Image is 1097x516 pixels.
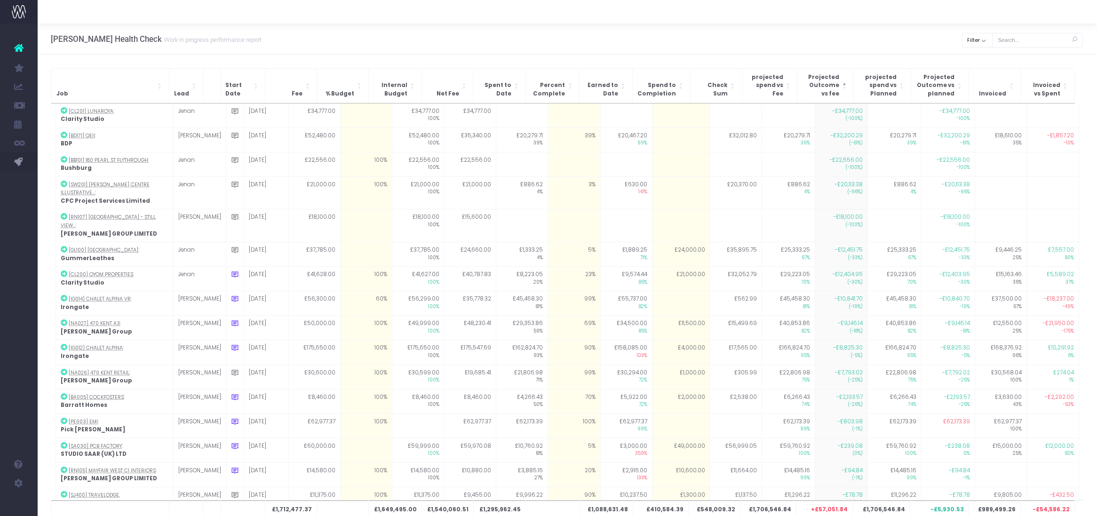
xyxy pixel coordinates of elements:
td: [PERSON_NAME] [174,389,226,413]
td: [DATE] [244,438,289,462]
td: £59,999.00 [392,438,445,462]
td: £20,467.20 [600,127,652,152]
td: £15,600.00 [444,209,496,242]
th: % Budget: Activate to sort: Activate to sort: Activate to sort [317,68,368,103]
td: [PERSON_NAME] [174,127,226,152]
span: 39% [767,140,810,147]
td: £175,650.00 [289,340,341,365]
span: Job [56,90,68,98]
td: £8,460.00 [289,389,341,413]
td: £34,777.00 [289,103,341,128]
td: £17,565.00 [710,340,762,365]
td: : [56,152,174,176]
span: (-100%) [820,222,863,229]
td: £15,499.69 [710,316,762,340]
td: £886.62 [762,176,815,209]
td: 99% [548,291,600,316]
span: Fee [292,90,302,98]
span: (-96%) [820,189,863,196]
span: -£32,200.29 [938,132,970,140]
td: £37,785.00 [392,242,445,267]
td: £29,353.86 [496,316,548,340]
span: % Budget [326,90,354,98]
span: -61% [926,140,970,147]
td: [DATE] [244,365,289,389]
th: Lead: Activate to sort: Activate to sort: Activate to sort [169,68,203,103]
td: 99% [548,365,600,389]
span: -100% [926,115,970,122]
td: : [56,413,174,438]
td: [DATE] [244,413,289,438]
td: £175,547.69 [444,340,496,365]
td: £22,806.98 [868,365,921,389]
span: Internal Budget [374,81,407,98]
td: £62,173.39 [868,413,921,438]
strong: CPC Project Services Limited [61,197,150,205]
td: £25,333.25 [762,242,815,267]
span: projected spend vs Fee [747,73,783,98]
td: £34,777.00 [392,103,445,128]
span: 100% [397,189,439,196]
th: Net Fee: Activate to sort: Activate to sort: Activate to sort [421,68,473,103]
td: £20,370.00 [710,176,762,209]
th: Invoiced: Activate to sort: Activate to sort: Activate to sort [969,68,1021,103]
td: 5% [548,438,600,462]
td: £45,458.30 [496,291,548,316]
th: Internal Budget: Activate to sort: Activate to sort: Activate to sort [368,68,421,103]
td: £562.99 [710,291,762,316]
td: [DATE] [244,267,289,291]
strong: GummerLeathes [61,254,114,262]
td: £24,000.00 [652,242,710,267]
td: £62,977.37 [289,413,341,438]
td: 100% [341,462,392,487]
td: 23% [548,267,600,291]
td: £34,777.00 [444,103,496,128]
td: [DATE] [244,462,289,487]
th: Percent Complete: Activate to sort: Activate to sort: Activate to sort [525,68,580,103]
td: £21,000.00 [392,176,445,209]
td: Jenan [174,242,226,267]
td: £20,279.71 [496,127,548,152]
th: Spent to Date: Activate to sort: Activate to sort: Activate to sort [473,68,525,103]
td: £10,600.00 [652,462,710,487]
td: : [56,438,174,462]
span: Percent Complete [531,81,565,98]
td: £21,806.98 [496,365,548,389]
td: £158,085.00 [600,340,652,365]
td: £886.62 [868,176,921,209]
span: 100% [397,115,439,122]
td: 100% [341,267,392,291]
span: -£12,451.75 [835,246,863,254]
img: images/default_profile_image.png [12,497,26,511]
td: £175,650.00 [392,340,445,365]
td: £40,853.86 [868,316,921,340]
th: projected spend vs Fee: Activate to sort: Activate to sort: Activate to sort [742,68,797,103]
span: -£20,113.38 [835,181,863,189]
td: £19,685.41 [444,365,496,389]
td: £50,000.00 [289,316,341,340]
strong: [PERSON_NAME] GROUP LIMITED [61,230,157,238]
span: -£20,113.38 [942,181,970,189]
td: £886.62 [496,176,548,209]
td: Jenan [174,152,226,176]
td: [DATE] [244,340,289,365]
td: £9,574.44 [600,267,652,291]
td: 100% [341,340,392,365]
td: £32,052.79 [710,267,762,291]
td: £3,000.00 [600,438,652,462]
td: £6,266.43 [762,389,815,413]
td: £168,376.92 [975,340,1026,365]
td: : [56,242,174,267]
td: £40,787.83 [444,267,496,291]
td: £8,460.00 [444,389,496,413]
td: £34,500.00 [600,316,652,340]
td: £3,885.16 [496,462,548,487]
td: £1,333.25 [496,242,548,267]
td: £12,550.00 [975,316,1026,340]
td: £5,922.00 [600,389,652,413]
th: Projected Outcome vs fee: Activate to sort: Activate to sort: Activate to invert sorting [797,68,854,103]
td: £162,824.70 [496,340,548,365]
td: £21,000.00 [289,176,341,209]
td: £1,889.25 [600,242,652,267]
td: £62,977.37 [975,413,1026,438]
